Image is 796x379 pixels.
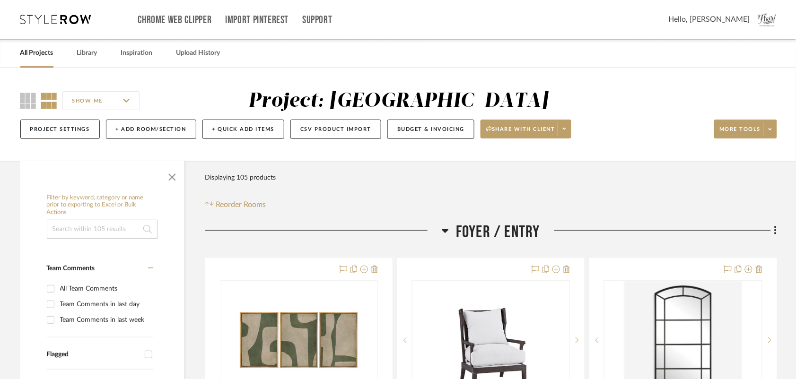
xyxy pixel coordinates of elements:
div: Displaying 105 products [205,168,276,187]
div: Flagged [47,351,140,359]
span: More tools [720,126,761,140]
button: Project Settings [20,120,100,139]
span: Foyer / Entry [456,222,540,242]
button: + Add Room/Section [106,120,196,139]
input: Search within 105 results [47,220,157,239]
a: Chrome Web Clipper [138,16,212,24]
button: CSV Product Import [290,120,381,139]
h6: Filter by keyword, category or name prior to exporting to Excel or Bulk Actions [47,194,157,216]
div: Project: [GEOGRAPHIC_DATA] [248,91,548,111]
a: Support [302,16,332,24]
a: All Projects [20,47,53,60]
div: Team Comments in last day [60,297,151,312]
button: Close [163,166,182,185]
span: Share with client [486,126,555,140]
button: More tools [714,120,777,138]
button: Budget & Invoicing [387,120,474,139]
a: Import Pinterest [225,16,289,24]
a: Inspiration [121,47,153,60]
div: Team Comments in last week [60,312,151,327]
a: Upload History [176,47,220,60]
button: Reorder Rooms [205,199,266,210]
div: All Team Comments [60,281,151,296]
span: Reorder Rooms [216,199,266,210]
button: Share with client [481,120,571,138]
span: Team Comments [47,265,95,272]
button: + Quick Add Items [202,120,285,139]
span: Hello, [PERSON_NAME] [669,14,750,25]
a: Library [77,47,97,60]
img: avatar [757,9,777,29]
